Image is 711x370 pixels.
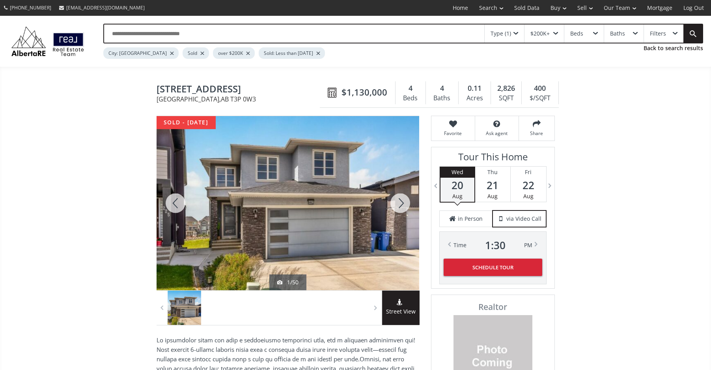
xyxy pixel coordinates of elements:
div: Sold: Less than [DATE] [259,47,325,59]
a: Back to search results [644,44,703,52]
div: Time PM [453,240,532,251]
span: Favorite [435,130,471,137]
div: Fri [511,167,546,178]
button: Schedule Tour [444,259,542,276]
span: 21 [475,180,510,191]
span: 20 [440,180,474,191]
span: 1 : 30 [485,240,506,251]
span: Ask agent [479,130,515,137]
span: Realtor [440,303,546,311]
div: Baths [610,31,625,36]
img: Logo [8,24,88,58]
div: $/SQFT [526,92,554,104]
span: in Person [458,215,483,223]
span: Aug [487,192,498,200]
div: Acres [463,92,487,104]
div: $200K+ [530,31,550,36]
div: Thu [475,167,510,178]
a: [EMAIL_ADDRESS][DOMAIN_NAME] [55,0,149,15]
div: Baths [430,92,454,104]
div: sold - [DATE] [157,116,216,129]
span: Share [523,130,551,137]
span: $1,130,000 [342,86,387,98]
div: 1/50 [277,278,299,286]
div: City: [GEOGRAPHIC_DATA] [103,47,179,59]
div: 4 [399,83,422,94]
span: Aug [452,192,463,200]
div: 400 [526,83,554,94]
span: [GEOGRAPHIC_DATA] , AB T3P 0W3 [157,96,324,102]
div: Beds [399,92,422,104]
div: SQFT [495,92,517,104]
div: Beds [570,31,583,36]
span: 2,826 [497,83,515,94]
span: via Video Call [506,215,541,223]
div: 229 Carringvue Manor NW Calgary, AB T3P 0W3 - Photo 1 of 1 [157,116,419,290]
span: 229 Carringvue Manor NW [157,84,324,96]
span: [PHONE_NUMBER] [10,4,51,11]
div: Wed [440,167,474,178]
div: 4 [430,83,454,94]
div: over $200K [213,47,255,59]
div: Type (1) [491,31,511,36]
span: [EMAIL_ADDRESS][DOMAIN_NAME] [66,4,145,11]
h3: Tour This Home [439,151,547,166]
span: Street View [382,307,420,316]
span: 22 [511,180,546,191]
div: Sold [183,47,209,59]
span: Aug [523,192,534,200]
div: 0.11 [463,83,487,94]
div: Filters [650,31,666,36]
